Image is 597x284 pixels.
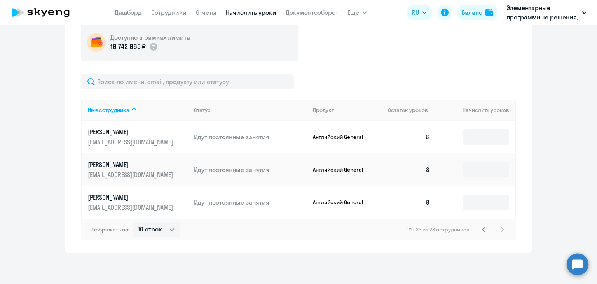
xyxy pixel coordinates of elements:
[485,9,493,16] img: balance
[88,160,188,179] a: [PERSON_NAME][EMAIL_ADDRESS][DOMAIN_NAME]
[382,153,436,186] td: 8
[88,203,175,212] p: [EMAIL_ADDRESS][DOMAIN_NAME]
[412,8,419,17] span: RU
[88,170,175,179] p: [EMAIL_ADDRESS][DOMAIN_NAME]
[313,166,371,173] p: Английский General
[506,3,579,22] p: Элементарные программные решения, ЭЛЕМЕНТАРНЫЕ ПРОГРАММНЫЕ РЕШЕНИЯ, ООО
[88,138,175,146] p: [EMAIL_ADDRESS][DOMAIN_NAME]
[194,133,307,141] p: Идут постоянные занятия
[194,198,307,207] p: Идут постоянные занятия
[347,5,367,20] button: Ещё
[407,5,432,20] button: RU
[226,9,276,16] a: Начислить уроки
[88,193,175,202] p: [PERSON_NAME]
[194,165,307,174] p: Идут постоянные занятия
[286,9,338,16] a: Документооборот
[81,74,294,89] input: Поиск по имени, email, продукту или статусу
[457,5,498,20] button: Балансbalance
[407,226,470,233] span: 21 - 23 из 23 сотрудников
[313,199,371,206] p: Английский General
[87,33,106,52] img: wallet-circle.png
[313,107,382,114] div: Продукт
[88,128,175,136] p: [PERSON_NAME]
[115,9,142,16] a: Дашборд
[194,107,307,114] div: Статус
[436,100,515,121] th: Начислить уроков
[382,121,436,153] td: 6
[88,107,129,114] div: Имя сотрудника
[388,107,428,114] span: Остаток уроков
[313,133,371,140] p: Английский General
[151,9,187,16] a: Сотрудники
[90,226,129,233] span: Отображать по:
[503,3,590,22] button: Элементарные программные решения, ЭЛЕМЕНТАРНЫЕ ПРОГРАММНЫЕ РЕШЕНИЯ, ООО
[382,186,436,219] td: 8
[313,107,334,114] div: Продукт
[110,33,190,42] h5: Доступно в рамках лимита
[88,193,188,212] a: [PERSON_NAME][EMAIL_ADDRESS][DOMAIN_NAME]
[388,107,436,114] div: Остаток уроков
[88,107,188,114] div: Имя сотрудника
[196,9,216,16] a: Отчеты
[347,8,359,17] span: Ещё
[462,8,482,17] div: Баланс
[194,107,211,114] div: Статус
[110,42,146,52] p: 19 742 965 ₽
[88,160,175,169] p: [PERSON_NAME]
[88,128,188,146] a: [PERSON_NAME][EMAIL_ADDRESS][DOMAIN_NAME]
